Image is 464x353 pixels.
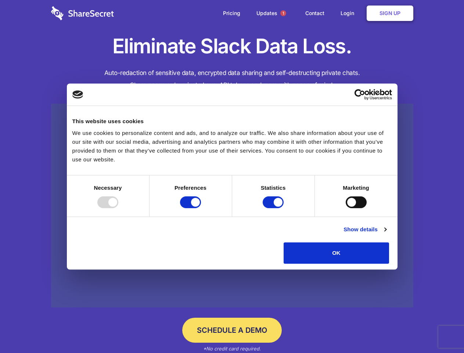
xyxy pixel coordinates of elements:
h1: Eliminate Slack Data Loss. [51,33,413,60]
img: logo [72,90,83,99]
span: 1 [280,10,286,16]
a: Login [333,2,365,25]
strong: Necessary [94,185,122,191]
a: Contact [298,2,332,25]
img: logo-wordmark-white-trans-d4663122ce5f474addd5e946df7df03e33cb6a1c49d2221995e7729f52c070b2.svg [51,6,114,20]
h4: Auto-redaction of sensitive data, encrypted data sharing and self-destructing private chats. Shar... [51,67,413,91]
strong: Marketing [343,185,369,191]
button: OK [284,242,389,264]
strong: Preferences [175,185,206,191]
a: Wistia video thumbnail [51,104,413,308]
a: Show details [343,225,386,234]
em: *No credit card required. [203,346,261,352]
a: Pricing [216,2,248,25]
a: Sign Up [367,6,413,21]
a: Schedule a Demo [182,318,282,343]
strong: Statistics [261,185,286,191]
div: This website uses cookies [72,117,392,126]
a: Usercentrics Cookiebot - opens in a new window [328,89,392,100]
div: We use cookies to personalize content and ads, and to analyze our traffic. We also share informat... [72,129,392,164]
